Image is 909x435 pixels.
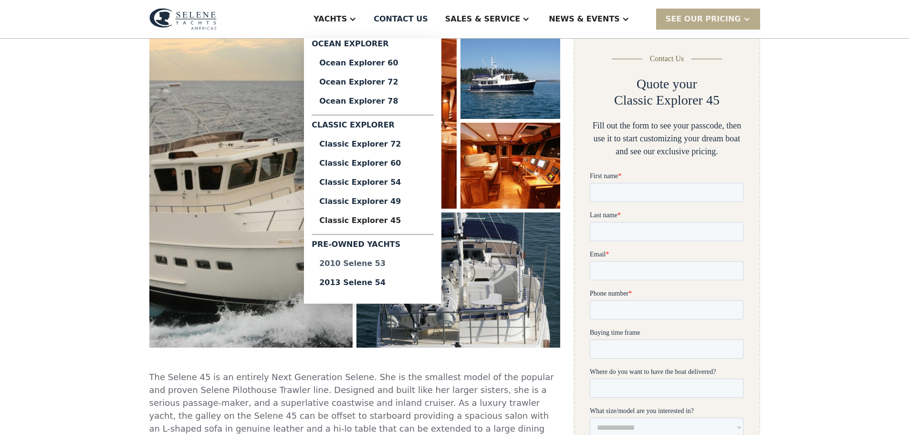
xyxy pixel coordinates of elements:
[312,211,434,230] a: Classic Explorer 45
[614,92,720,108] h2: Classic Explorer 45
[590,119,743,158] div: Fill out the form to see your passcode, then use it to start customizing your dream boat and see ...
[312,119,434,135] div: Classic Explorer
[460,123,561,209] a: open lightbox
[312,135,434,154] a: Classic Explorer 72
[312,239,434,254] div: Pre-Owned Yachts
[460,33,561,119] a: open lightbox
[313,13,347,25] div: Yachts
[656,9,760,29] div: SEE Our Pricing
[312,154,434,173] a: Classic Explorer 60
[319,140,426,148] div: Classic Explorer 72
[319,279,426,286] div: 2013 Selene 54
[637,76,697,92] h2: Quote your
[356,212,560,348] a: open lightbox
[319,179,426,186] div: Classic Explorer 54
[312,173,434,192] a: Classic Explorer 54
[460,33,561,119] img: 45 foot motor yacht
[319,217,426,224] div: Classic Explorer 45
[312,273,434,292] a: 2013 Selene 54
[650,53,684,64] div: Contact Us
[445,13,520,25] div: Sales & Service
[319,59,426,67] div: Ocean Explorer 60
[312,192,434,211] a: Classic Explorer 49
[312,73,434,92] a: Ocean Explorer 72
[312,38,434,53] div: Ocean Explorer
[460,123,561,209] img: 45 foot motor yacht
[319,198,426,205] div: Classic Explorer 49
[319,260,426,267] div: 2010 Selene 53
[319,97,426,105] div: Ocean Explorer 78
[319,78,426,86] div: Ocean Explorer 72
[319,159,426,167] div: Classic Explorer 60
[312,53,434,73] a: Ocean Explorer 60
[312,92,434,111] a: Ocean Explorer 78
[374,13,428,25] div: Contact US
[549,13,620,25] div: News & EVENTS
[312,254,434,273] a: 2010 Selene 53
[149,33,353,348] a: open lightbox
[149,8,217,30] img: logo
[304,38,441,304] nav: Yachts
[666,13,741,25] div: SEE Our Pricing
[356,212,560,348] img: 45 foot motor yacht
[149,33,353,348] img: 45 foot motor yacht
